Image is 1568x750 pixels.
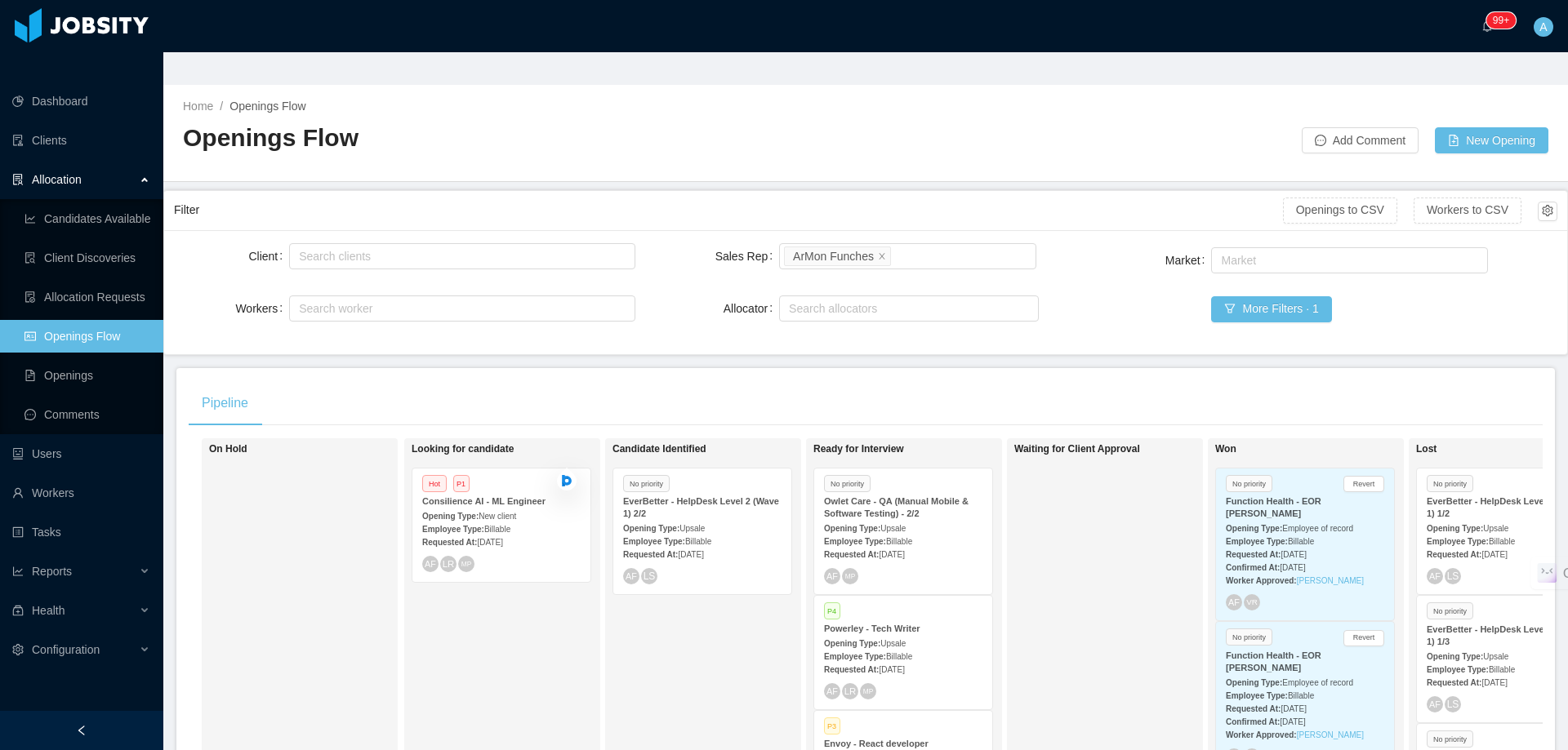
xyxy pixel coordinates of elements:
[1226,524,1282,533] strong: Opening Type:
[826,571,838,581] span: AF
[12,516,150,548] a: icon: profileTasks
[824,602,840,619] span: P4
[1281,550,1306,559] span: [DATE]
[24,359,150,392] a: icon: file-textOpenings
[1283,197,1397,224] button: Openings to CSV
[12,566,24,577] i: icon: line-chart
[76,725,87,736] i: icon: left
[1226,537,1288,546] strong: Employee Type:
[1165,254,1212,267] label: Market
[1483,652,1508,661] span: Upsale
[1226,678,1282,687] strong: Opening Type:
[24,242,150,274] a: icon: file-searchClient Discoveries
[294,299,303,318] input: Workers
[299,248,617,264] div: Search clients
[1427,602,1473,619] span: No priority
[623,537,685,546] strong: Employee Type:
[1483,524,1508,533] span: Upsale
[1226,496,1321,518] strong: Function Health - EOR [PERSON_NAME]
[1228,597,1240,607] span: AF
[174,195,1283,225] div: Filter
[1489,537,1515,546] span: Billable
[886,537,912,546] span: Billable
[824,496,969,518] strong: Owlet Care - QA (Manual Mobile & Software Testing) - 2/2
[824,475,871,492] span: No priority
[425,559,436,569] span: AF
[826,686,838,696] span: AF
[1216,251,1225,270] input: Market
[1226,475,1272,492] span: No priority
[824,524,880,533] strong: Opening Type:
[1429,699,1441,709] span: AF
[623,550,678,559] strong: Requested At:
[422,496,546,506] strong: Consilience AI - ML Engineer
[824,639,880,648] strong: Opening Type:
[12,644,24,655] i: icon: setting
[32,643,100,656] span: Configuration
[32,565,72,578] span: Reports
[299,300,610,317] div: Search worker
[189,380,261,426] div: Pipeline
[793,247,874,265] div: ArMon Funches
[824,665,879,674] strong: Requested At:
[1226,730,1297,739] strong: Worker Approved:
[422,512,479,521] strong: Opening Type:
[1427,730,1473,748] span: No priority
[1297,576,1364,585] a: [PERSON_NAME]
[685,537,711,546] span: Billable
[461,560,471,567] span: MP
[1427,550,1481,559] strong: Requested At:
[824,537,886,546] strong: Employee Type:
[12,124,150,157] a: icon: auditClients
[824,624,920,633] strong: Powerley - Tech Writer
[1489,665,1515,674] span: Billable
[412,443,640,455] h1: Looking for candidate
[644,570,656,581] span: LS
[715,250,779,263] label: Sales Rep
[1226,650,1321,672] strong: Function Health - EOR [PERSON_NAME]
[813,443,1042,455] h1: Ready for Interview
[248,250,289,263] label: Client
[612,443,841,455] h1: Candidate Identified
[12,477,150,509] a: icon: userWorkers
[422,475,447,492] span: Hot
[1280,717,1305,726] span: [DATE]
[1211,296,1331,322] button: icon: filterMore Filters · 1
[894,246,903,266] input: Sales Rep
[844,686,857,696] span: LR
[453,475,470,492] span: P1
[824,550,879,559] strong: Requested At:
[880,524,906,533] span: Upsale
[183,100,213,113] a: Home
[784,299,793,318] input: Allocator
[879,665,904,674] span: [DATE]
[12,437,150,470] a: icon: robotUsers
[623,475,670,492] span: No priority
[1538,202,1557,221] button: icon: setting
[1427,678,1481,687] strong: Requested At:
[1221,252,1471,268] div: Market
[1226,704,1281,713] strong: Requested At:
[824,652,886,661] strong: Employee Type:
[1435,127,1548,153] button: icon: file-addNew Opening
[24,398,150,431] a: icon: messageComments
[824,739,929,748] strong: Envoy - React developer
[1539,17,1547,37] span: A
[1282,524,1353,533] span: Employee of record
[1215,443,1444,455] h1: Won
[422,525,484,534] strong: Employee Type:
[12,174,24,185] i: icon: solution
[626,571,637,581] span: AF
[477,538,502,547] span: [DATE]
[1427,524,1483,533] strong: Opening Type:
[24,320,150,353] a: icon: idcardOpenings Flow
[1226,550,1281,559] strong: Requested At:
[24,202,150,235] a: icon: line-chartCandidates Available
[1226,563,1280,572] strong: Confirmed At:
[1280,563,1305,572] span: [DATE]
[1226,717,1280,726] strong: Confirmed At:
[1302,127,1419,153] button: icon: messageAdd Comment
[886,652,912,661] span: Billable
[1427,475,1473,492] span: No priority
[32,604,65,617] span: Health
